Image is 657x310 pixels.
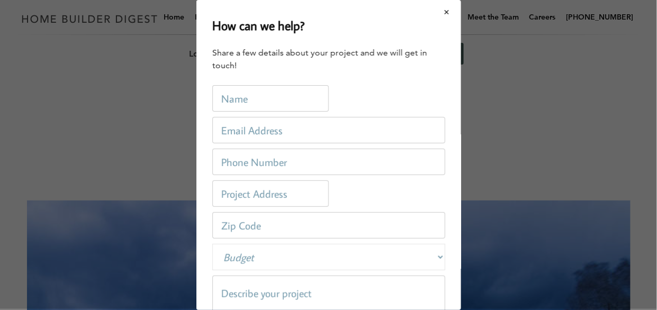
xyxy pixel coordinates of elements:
input: Email Address [212,117,445,143]
iframe: Drift Widget Chat Controller [454,234,644,297]
input: Name [212,85,329,112]
h2: How can we help? [212,16,305,35]
input: Project Address [212,180,329,207]
button: Close modal [433,1,461,23]
input: Zip Code [212,212,445,239]
div: Share a few details about your project and we will get in touch! [212,47,445,72]
input: Phone Number [212,149,445,175]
